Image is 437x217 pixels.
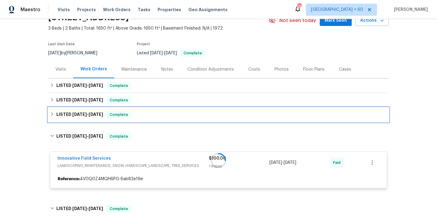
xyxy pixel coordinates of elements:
[181,51,204,55] span: Complete
[72,98,103,102] span: -
[150,51,177,55] span: -
[77,7,96,13] span: Projects
[248,66,260,72] div: Costs
[56,205,103,212] h6: LISTED
[89,83,103,88] span: [DATE]
[72,83,103,88] span: -
[137,51,205,55] span: Listed
[48,107,389,122] div: LISTED [DATE]-[DATE]Complete
[275,66,289,72] div: Photos
[56,111,103,118] h6: LISTED
[89,206,103,211] span: [DATE]
[188,7,228,13] span: Geo Assignments
[107,112,130,118] span: Complete
[72,112,103,116] span: -
[121,66,147,72] div: Maintenance
[89,98,103,102] span: [DATE]
[48,49,105,57] div: by [PERSON_NAME]
[297,4,301,10] div: 597
[138,8,150,12] span: Tasks
[48,78,389,93] div: LISTED [DATE]-[DATE]Complete
[164,51,177,55] span: [DATE]
[80,66,107,72] div: Work Orders
[72,83,87,88] span: [DATE]
[391,7,428,13] span: [PERSON_NAME]
[339,66,351,72] div: Cases
[355,15,389,26] button: Actions
[72,98,87,102] span: [DATE]
[107,97,130,103] span: Complete
[89,112,103,116] span: [DATE]
[320,15,352,26] button: Mark Seen
[48,93,389,107] div: LISTED [DATE]-[DATE]Complete
[72,112,87,116] span: [DATE]
[58,7,70,13] span: Visits
[48,51,61,55] span: [DATE]
[103,7,130,13] span: Work Orders
[48,14,129,21] h2: [STREET_ADDRESS]
[150,51,163,55] span: [DATE]
[158,7,181,13] span: Properties
[137,42,150,46] span: Project
[20,7,40,13] span: Maestro
[48,25,269,31] span: 3 Beds | 2 Baths | Total: 1650 ft² | Above Grade: 1650 ft² | Basement Finished: N/A | 1972
[161,66,173,72] div: Notes
[187,66,234,72] div: Condition Adjustments
[311,7,363,13] span: [GEOGRAPHIC_DATA] + 60
[48,42,75,46] span: Last Visit Date
[107,83,130,89] span: Complete
[279,18,316,24] span: Not seen today
[56,97,103,104] h6: LISTED
[107,206,130,212] span: Complete
[360,17,384,24] span: Actions
[72,206,103,211] span: -
[303,66,325,72] div: Floor Plans
[55,66,66,72] div: Visits
[325,17,347,24] span: Mark Seen
[72,206,87,211] span: [DATE]
[56,82,103,89] h6: LISTED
